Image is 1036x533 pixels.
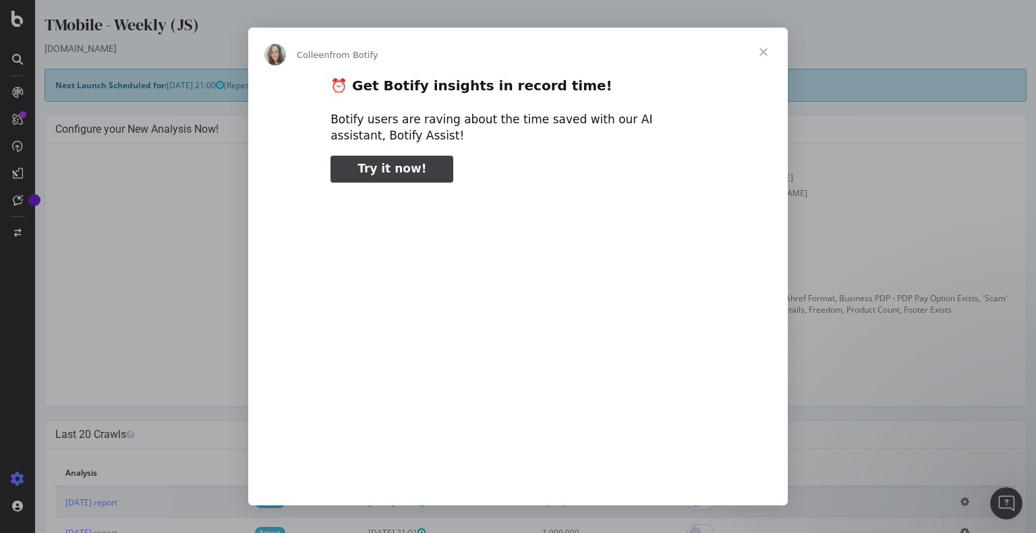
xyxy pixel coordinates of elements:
video: Play video [237,194,799,475]
td: Sitemaps [20,275,500,290]
span: 2 days 7 hours 33 minutes [603,230,701,241]
h2: ⏰ Get Botify insights in record time! [330,77,706,102]
td: Yes [500,317,981,333]
td: Allowed Domains [20,170,500,185]
button: Yes! Start Now [442,365,525,386]
td: Yes [500,275,981,290]
td: Max Speed (URLs / s) [20,216,500,243]
span: from Botify [330,50,378,60]
td: Google Analytics Website [20,259,500,274]
td: Crawl JS Activated [20,243,500,259]
td: Repeated Analysis [20,317,500,333]
td: [URL][DOMAIN_NAME], [URL][DOMAIN_NAME], [URL][DOMAIN_NAME] [500,185,981,201]
span: [DATE] 21:01 [333,497,391,508]
p: View Crawl Settings [20,346,981,358]
img: Profile image for Colleen [264,44,286,65]
div: [DOMAIN_NAME] [9,42,991,55]
span: Colleen [297,50,330,60]
a: [DATE] report [30,497,82,508]
td: Start URLs [20,185,500,201]
td: Max # of Analysed URLs [20,201,500,216]
th: Status [210,459,323,487]
th: Launch Date [323,459,497,487]
span: [DATE] 21:00 [132,80,189,91]
a: Settings [529,369,560,380]
td: (http|https)://*.[DOMAIN_NAME], (http|https)://*.[DOMAIN_NAME] [500,170,981,185]
span: Close [739,28,788,76]
span: Try it now! [357,162,426,175]
td: 5 URLs / s Estimated crawl duration: [500,216,981,243]
th: # of URLs [497,459,626,487]
h4: Configure your New Analysis Now! [20,123,981,136]
td: App Mention, Apple App | Non-Ahref Format, Google Play | Non-Ahref Format, Business PDP - PDP Pay... [500,290,981,317]
td: Yes [500,243,981,259]
td: Project Name [20,154,500,169]
a: Report [220,497,250,508]
div: (Repeat Mode) [9,69,991,102]
div: TMobile - Weekly (JS) [9,13,991,42]
td: 1,000,000 [497,487,626,518]
td: TMobile - Weekly (JS) [500,154,981,169]
a: Try it now! [330,156,453,183]
th: Analysis [20,459,210,487]
div: Botify users are raving about the time saved with our AI assistant, Botify Assist! [330,112,706,144]
th: Exclude from ActionBoard [626,459,915,487]
h4: Last 20 Crawls [20,428,981,441]
td: 1,000,000 [500,201,981,216]
td: HTML Extract Rules [20,290,500,317]
td: Deactivated [500,259,981,274]
strong: Next Launch Scheduled for: [20,80,132,91]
